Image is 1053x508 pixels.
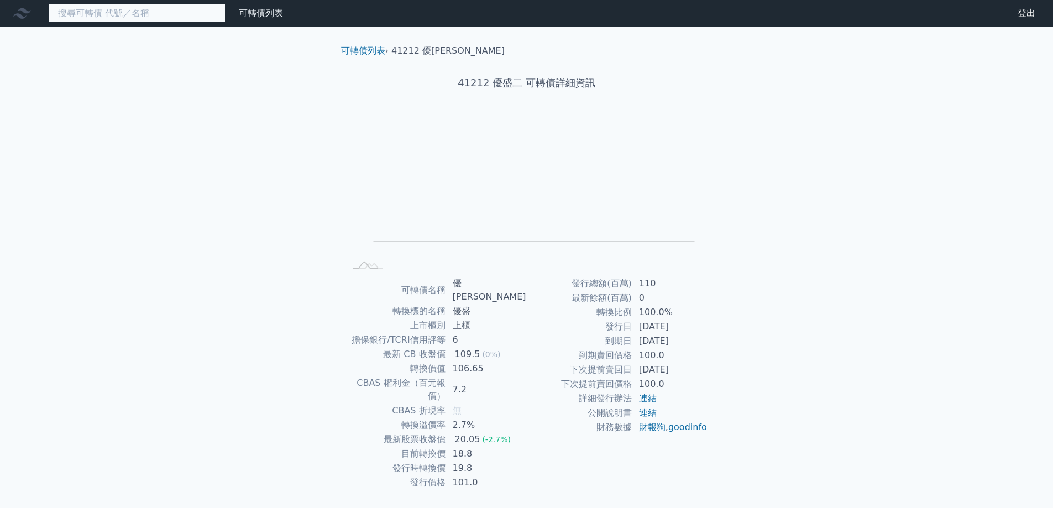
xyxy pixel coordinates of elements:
[345,347,446,362] td: 最新 CB 收盤價
[527,291,632,305] td: 最新餘額(百萬)
[446,362,527,376] td: 106.65
[632,291,708,305] td: 0
[453,405,462,416] span: 無
[639,422,666,432] a: 財報狗
[49,4,226,23] input: 搜尋可轉債 代號／名稱
[446,475,527,490] td: 101.0
[527,406,632,420] td: 公開說明書
[345,276,446,304] td: 可轉債名稱
[345,362,446,376] td: 轉換價值
[341,44,389,57] li: ›
[482,435,511,444] span: (-2.7%)
[632,276,708,291] td: 110
[639,407,657,418] a: 連結
[527,320,632,334] td: 發行日
[391,44,505,57] li: 41212 優[PERSON_NAME]
[632,334,708,348] td: [DATE]
[446,376,527,404] td: 7.2
[446,418,527,432] td: 2.7%
[632,420,708,434] td: ,
[446,333,527,347] td: 6
[527,348,632,363] td: 到期賣回價格
[446,304,527,318] td: 優盛
[239,8,283,18] a: 可轉債列表
[345,376,446,404] td: CBAS 權利金（百元報價）
[332,75,721,91] h1: 41212 優盛二 可轉債詳細資訊
[639,393,657,404] a: 連結
[446,276,527,304] td: 優[PERSON_NAME]
[632,305,708,320] td: 100.0%
[453,433,483,446] div: 20.05
[345,304,446,318] td: 轉換標的名稱
[345,475,446,490] td: 發行價格
[1009,4,1044,22] a: 登出
[527,305,632,320] td: 轉換比例
[345,432,446,447] td: 最新股票收盤價
[345,333,446,347] td: 擔保銀行/TCRI信用評等
[482,350,500,359] span: (0%)
[527,377,632,391] td: 下次提前賣回價格
[453,348,483,361] div: 109.5
[446,461,527,475] td: 19.8
[527,276,632,291] td: 發行總額(百萬)
[345,461,446,475] td: 發行時轉換價
[527,334,632,348] td: 到期日
[527,391,632,406] td: 詳細發行辦法
[345,447,446,461] td: 目前轉換價
[341,45,385,56] a: 可轉債列表
[446,447,527,461] td: 18.8
[527,420,632,434] td: 財務數據
[632,377,708,391] td: 100.0
[345,418,446,432] td: 轉換溢價率
[345,318,446,333] td: 上市櫃別
[668,422,707,432] a: goodinfo
[632,363,708,377] td: [DATE]
[345,404,446,418] td: CBAS 折現率
[446,318,527,333] td: 上櫃
[632,348,708,363] td: 100.0
[527,363,632,377] td: 下次提前賣回日
[363,125,695,258] g: Chart
[632,320,708,334] td: [DATE]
